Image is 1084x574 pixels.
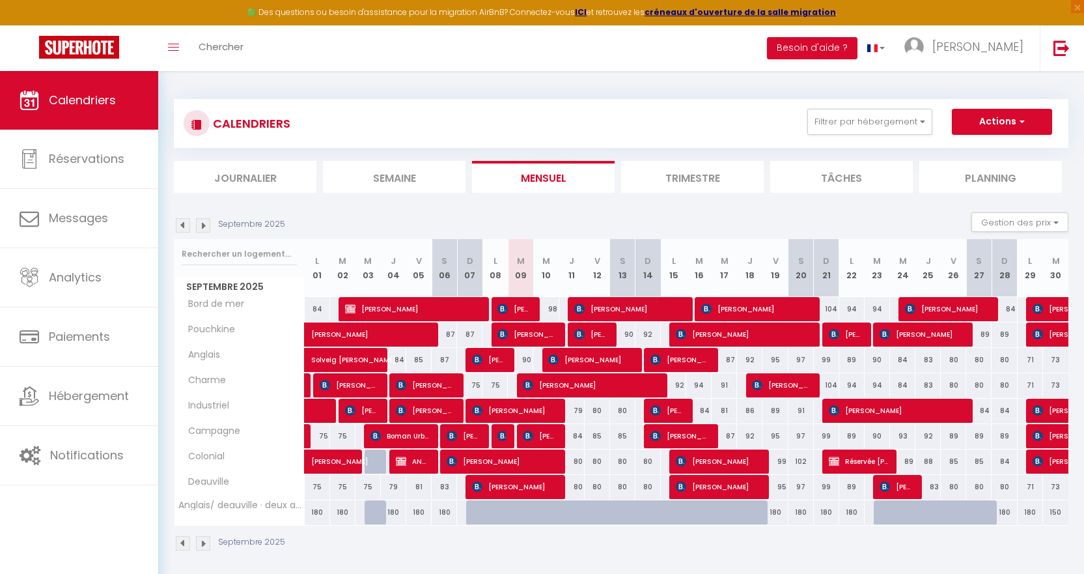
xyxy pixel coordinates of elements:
[311,442,371,467] span: [PERSON_NAME]
[497,322,557,347] span: [PERSON_NAME]
[941,424,966,448] div: 89
[370,423,430,448] span: Boman Urban
[712,373,737,397] div: 91
[992,450,1017,474] div: 84
[508,348,533,372] div: 90
[406,475,432,499] div: 81
[915,348,941,372] div: 83
[1018,373,1043,397] div: 71
[330,500,355,524] div: 180
[926,255,931,267] abbr: J
[1053,40,1070,56] img: logout
[305,475,330,499] div: 75
[737,239,762,297] th: 18
[966,450,992,474] div: 85
[381,500,406,524] div: 180
[472,474,557,499] span: [PERSON_NAME]
[199,40,243,53] span: Chercher
[890,424,915,448] div: 93
[523,423,557,448] span: [PERSON_NAME]
[814,297,839,321] div: 104
[323,161,466,193] li: Semaine
[176,297,247,311] span: Bord de mer
[966,373,992,397] div: 80
[788,239,814,297] th: 20
[992,424,1017,448] div: 89
[610,239,635,297] th: 13
[672,255,676,267] abbr: L
[915,475,941,499] div: 83
[695,255,703,267] abbr: M
[381,475,406,499] div: 79
[396,449,430,474] span: ANCIENNE ANNONCE COLONIAL BOOKING
[559,399,585,423] div: 79
[406,500,432,524] div: 180
[829,449,888,474] span: Réservée [PERSON_NAME]
[305,500,330,524] div: 180
[467,255,473,267] abbr: D
[10,5,49,44] button: Ouvrir le widget de chat LiveChat
[457,239,482,297] th: 07
[311,341,401,366] span: Solveig [PERSON_NAME]
[899,255,907,267] abbr: M
[941,450,966,474] div: 85
[932,38,1023,55] span: [PERSON_NAME]
[992,500,1017,524] div: 180
[620,255,626,267] abbr: S
[712,348,737,372] div: 87
[839,297,865,321] div: 94
[839,475,865,499] div: 89
[762,239,788,297] th: 19
[966,399,992,423] div: 84
[992,373,1017,397] div: 80
[767,37,857,59] button: Besoin d'aide ?
[1043,348,1068,372] div: 73
[686,373,712,397] div: 94
[865,239,890,297] th: 23
[49,388,129,404] span: Hébergement
[788,399,814,423] div: 91
[661,239,686,297] th: 15
[39,36,119,59] img: Super Booking
[305,239,330,297] th: 01
[798,255,804,267] abbr: S
[345,296,480,321] span: [PERSON_NAME]
[773,255,779,267] abbr: V
[49,328,110,345] span: Paiements
[839,239,865,297] th: 22
[752,373,811,397] span: [PERSON_NAME]
[839,348,865,372] div: 89
[585,450,610,474] div: 80
[915,373,941,397] div: 83
[650,423,710,448] span: [PERSON_NAME]
[176,323,238,337] span: Pouchkine
[788,348,814,372] div: 97
[176,500,307,510] span: Anglais/ deauville · deux appartements communiquants
[432,500,457,524] div: 180
[839,500,865,524] div: 180
[1001,255,1008,267] abbr: D
[482,373,508,397] div: 75
[305,297,330,321] div: 84
[559,424,585,448] div: 84
[712,399,737,423] div: 81
[941,373,966,397] div: 80
[814,373,839,397] div: 104
[650,347,710,372] span: [PERSON_NAME]
[762,399,788,423] div: 89
[712,424,737,448] div: 87
[305,424,330,448] div: 75
[645,7,836,18] strong: créneaux d'ouverture de la salle migration
[523,373,658,397] span: [PERSON_NAME]
[432,348,457,372] div: 87
[497,423,506,448] span: [PERSON_NAME]
[1052,255,1060,267] abbr: M
[49,269,102,285] span: Analytics
[610,323,635,347] div: 90
[770,161,913,193] li: Tâches
[416,255,422,267] abbr: V
[814,500,839,524] div: 180
[176,348,225,362] span: Anglais
[585,424,610,448] div: 85
[829,398,964,423] span: [PERSON_NAME]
